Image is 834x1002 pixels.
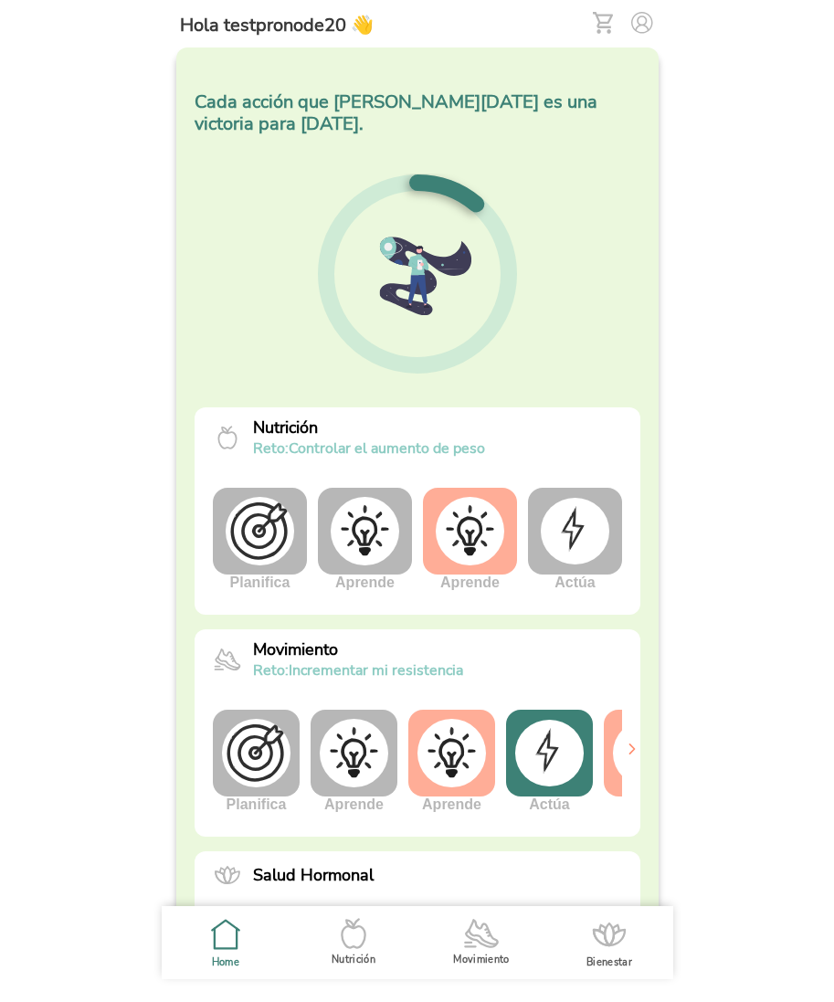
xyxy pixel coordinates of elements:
h5: Cada acción que [PERSON_NAME][DATE] es una victoria para [DATE]. [195,91,640,135]
h5: Hola testpronode20 👋 [180,15,374,37]
div: Actúa [528,488,622,591]
div: Aprende [318,488,412,591]
span: reto: [253,660,289,680]
div: Aprende [311,710,397,813]
p: Controlar el aumento de peso [253,438,485,459]
p: Nutrición [253,417,485,438]
span: reto: [253,438,289,459]
div: Aprende [408,710,495,813]
div: Actúa [506,710,593,813]
ion-label: Bienestar [586,955,631,969]
ion-label: Nutrición [331,953,375,966]
p: Incrementar mi resistencia [253,660,463,680]
div: Aprende [423,488,517,591]
div: Actúa [604,710,691,813]
div: Planifica [213,488,307,591]
ion-label: Movimiento [453,953,510,966]
div: Planifica [213,710,300,813]
p: Movimiento [253,638,463,660]
ion-label: Home [211,955,238,969]
p: Salud Hormonal [253,864,374,886]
